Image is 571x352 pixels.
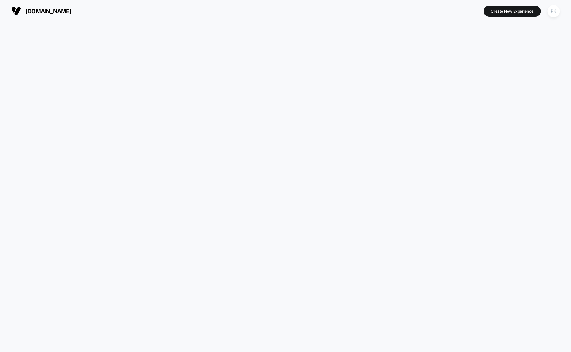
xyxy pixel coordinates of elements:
button: PK [545,5,562,18]
button: Create New Experience [484,6,541,17]
img: Visually logo [11,6,21,16]
div: PK [547,5,560,17]
span: [DOMAIN_NAME] [26,8,71,15]
button: [DOMAIN_NAME] [9,6,73,16]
